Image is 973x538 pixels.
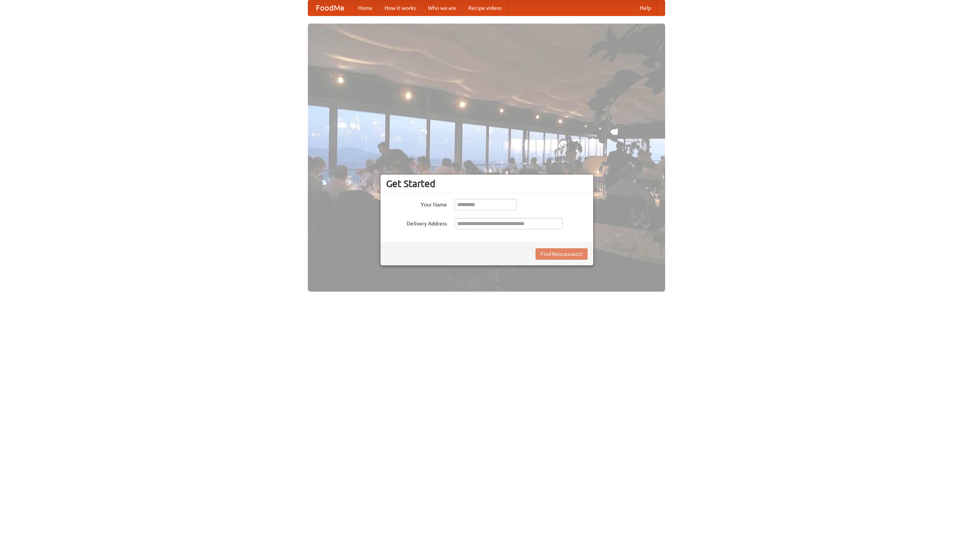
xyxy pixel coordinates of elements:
label: Your Name [386,199,447,208]
h3: Get Started [386,178,588,189]
a: Help [634,0,657,16]
button: Find Restaurants! [536,248,588,260]
label: Delivery Address [386,218,447,227]
a: Home [352,0,379,16]
a: Who we are [422,0,462,16]
a: FoodMe [308,0,352,16]
a: Recipe videos [462,0,508,16]
a: How it works [379,0,422,16]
